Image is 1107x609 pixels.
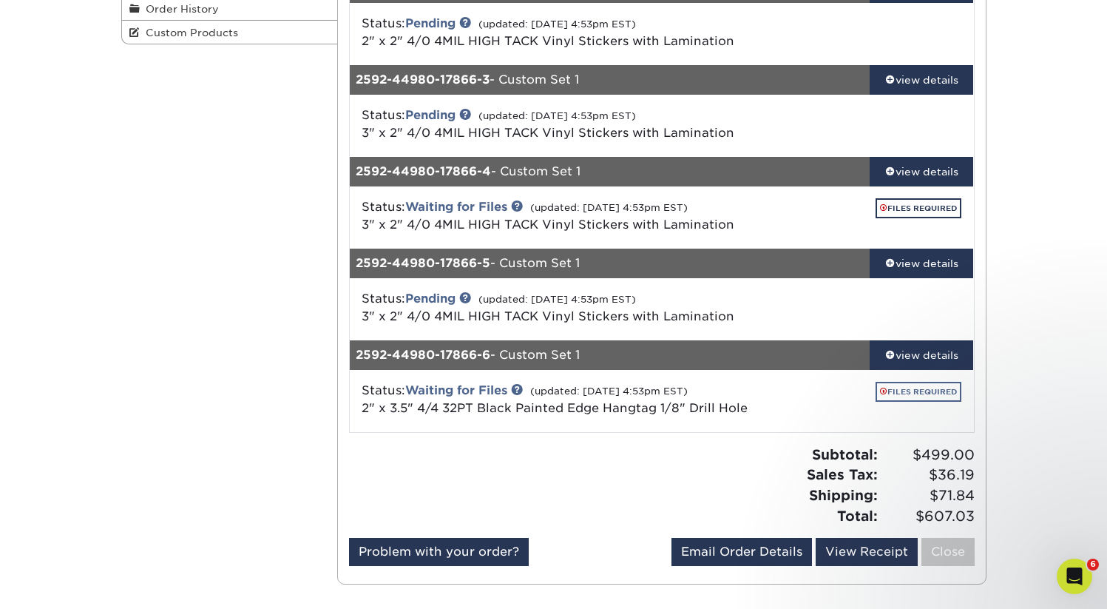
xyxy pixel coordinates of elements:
[882,465,975,485] span: $36.19
[530,386,688,397] small: (updated: [DATE] 4:53pm EST)
[478,294,636,305] small: (updated: [DATE] 4:53pm EST)
[351,382,765,417] div: Status:
[350,157,870,186] div: - Custom Set 1
[876,198,961,218] a: FILES REQUIRED
[870,348,974,363] div: view details
[351,290,765,326] div: Status:
[351,15,765,50] div: Status:
[362,34,734,48] span: 2" x 2" 4/0 4MIL HIGH TACK Vinyl Stickers with Lamination
[478,18,636,30] small: (updated: [DATE] 4:53pm EST)
[870,256,974,271] div: view details
[870,164,974,179] div: view details
[1087,559,1099,571] span: 6
[356,348,490,362] strong: 2592-44980-17866-6
[882,445,975,465] span: $499.00
[350,65,870,95] div: - Custom Set 1
[140,3,219,15] span: Order History
[837,508,878,524] strong: Total:
[349,538,529,566] a: Problem with your order?
[405,383,507,397] a: Waiting for Files
[478,110,636,121] small: (updated: [DATE] 4:53pm EST)
[362,401,748,415] span: 2" x 3.5" 4/4 32PT Black Painted Edge Hangtag 1/8" Drill Hole
[809,487,878,503] strong: Shipping:
[921,538,975,566] a: Close
[870,73,974,87] div: view details
[351,198,765,234] div: Status:
[4,564,126,604] iframe: Google Customer Reviews
[362,218,734,232] span: 3" x 2" 4/0 4MIL HIGH TACK Vinyl Stickers with Lamination
[882,485,975,506] span: $71.84
[1057,559,1092,594] iframe: Intercom live chat
[351,107,765,142] div: Status:
[870,157,974,186] a: view details
[350,249,870,278] div: - Custom Set 1
[405,200,507,214] a: Waiting for Files
[405,16,456,30] a: Pending
[812,446,878,462] strong: Subtotal:
[356,73,490,87] strong: 2592-44980-17866-3
[870,249,974,278] a: view details
[122,21,338,44] a: Custom Products
[140,27,238,38] span: Custom Products
[876,382,961,402] a: FILES REQUIRED
[405,108,456,122] a: Pending
[816,538,918,566] a: View Receipt
[870,340,974,370] a: view details
[356,164,491,178] strong: 2592-44980-17866-4
[807,466,878,482] strong: Sales Tax:
[350,340,870,370] div: - Custom Set 1
[870,65,974,95] a: view details
[356,256,490,270] strong: 2592-44980-17866-5
[882,506,975,527] span: $607.03
[530,202,688,213] small: (updated: [DATE] 4:53pm EST)
[362,126,734,140] span: 3" x 2" 4/0 4MIL HIGH TACK Vinyl Stickers with Lamination
[405,292,456,306] a: Pending
[671,538,812,566] a: Email Order Details
[362,309,734,323] span: 3" x 2" 4/0 4MIL HIGH TACK Vinyl Stickers with Lamination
